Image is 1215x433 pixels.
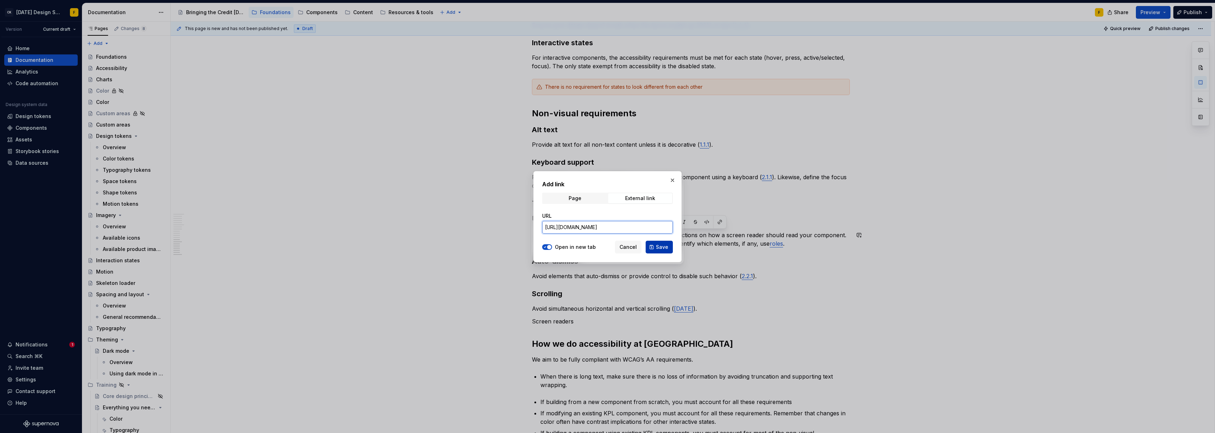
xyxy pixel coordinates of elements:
span: Cancel [620,244,637,251]
div: Page [569,195,581,201]
div: External link [625,195,655,201]
input: https:// [542,221,673,234]
span: Save [656,244,668,251]
h2: Add link [542,180,673,188]
label: Open in new tab [555,244,596,251]
button: Cancel [615,241,641,253]
label: URL [542,212,552,220]
button: Save [646,241,673,253]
